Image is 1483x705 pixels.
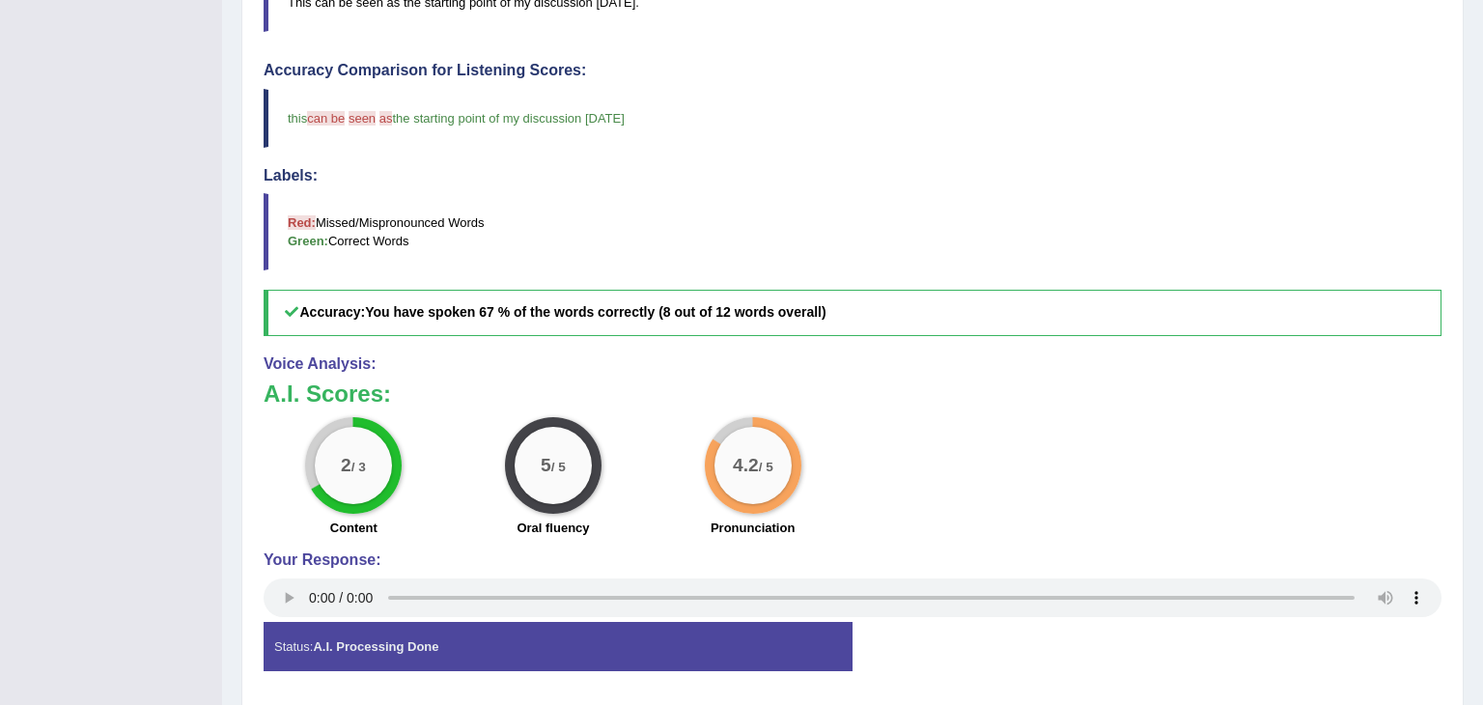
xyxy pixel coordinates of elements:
[733,455,759,476] big: 4.2
[551,460,566,474] small: / 5
[288,234,328,248] b: Green:
[307,111,345,126] span: can be
[264,193,1441,270] blockquote: Missed/Mispronounced Words Correct Words
[264,622,853,671] div: Status:
[264,62,1441,79] h4: Accuracy Comparison for Listening Scores:
[264,355,1441,373] h4: Voice Analysis:
[517,519,589,537] label: Oral fluency
[313,639,438,654] strong: A.I. Processing Done
[264,167,1441,184] h4: Labels:
[379,111,393,126] span: as
[349,111,376,126] span: seen
[264,290,1441,335] h5: Accuracy:
[365,304,825,320] b: You have spoken 67 % of the words correctly (8 out of 12 words overall)
[711,519,795,537] label: Pronunciation
[264,381,391,407] b: A.I. Scores:
[288,215,316,230] b: Red:
[758,460,772,474] small: / 5
[541,455,551,476] big: 5
[288,111,307,126] span: this
[330,519,378,537] label: Content
[351,460,366,474] small: / 3
[264,551,1441,569] h4: Your Response:
[341,455,351,476] big: 2
[392,111,624,126] span: the starting point of my discussion [DATE]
